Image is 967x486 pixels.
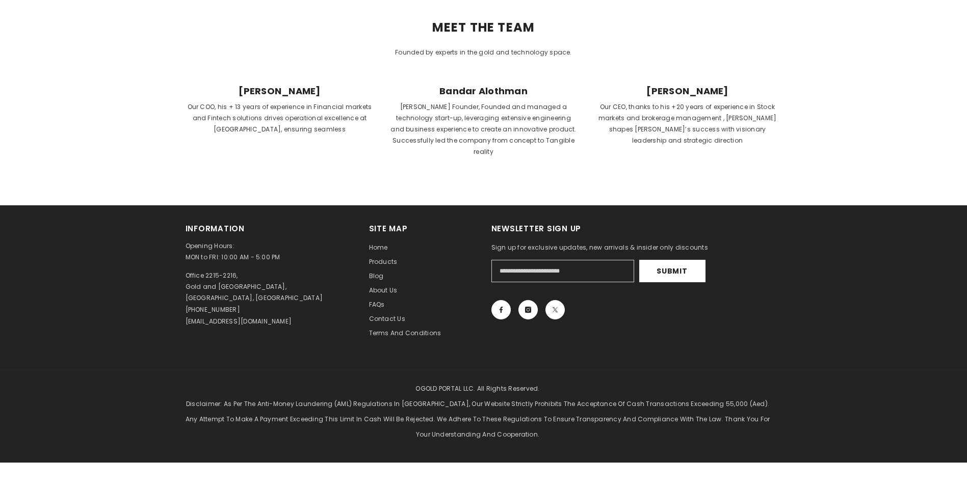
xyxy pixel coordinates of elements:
a: Blog [369,269,384,283]
span: FAQs [369,300,385,309]
p: Office 2215-2216, Gold and [GEOGRAPHIC_DATA], [GEOGRAPHIC_DATA], [GEOGRAPHIC_DATA] [186,270,323,304]
p: Opening Hours: MON to FRI: 10:00 AM - 5:00 PM [186,240,354,263]
p: [PERSON_NAME] Founder, Founded and managed a technology start-up, leveraging extensive engineerin... [390,101,578,157]
span: [PERSON_NAME] [186,86,374,97]
a: Bandar Alothman[PERSON_NAME] Founder, Founded and managed a technology start-up, leveraging exten... [389,78,578,165]
span: [PERSON_NAME] [594,86,781,97]
a: Products [369,255,398,269]
a: [PERSON_NAME]Our COO, his + 13 years of experience in Financial markets and Fintech solutions dri... [186,78,374,165]
span: About us [369,286,398,294]
p: [PHONE_NUMBER] [186,304,240,315]
a: Home [369,240,388,255]
p: Our CEO, thanks to his +20 years of experience in Stock markets and brokerage management , [PERSO... [594,101,781,146]
span: Blog [369,272,384,280]
a: [PERSON_NAME]Our CEO, thanks to his +20 years of experience in Stock markets and brokerage manage... [593,78,782,165]
h2: Newsletter Sign Up [491,223,721,234]
a: Contact us [369,312,405,326]
h2: Site Map [369,223,476,234]
span: Products [369,257,398,266]
span: Founded by experts in the gold and technology space. [395,48,571,57]
button: Submit [639,260,705,282]
span: Terms and Conditions [369,329,441,337]
a: Terms and Conditions [369,326,441,340]
p: [EMAIL_ADDRESS][DOMAIN_NAME] [186,316,292,327]
p: Our COO, his + 13 years of experience in Financial markets and Fintech solutions drives operation... [186,101,374,135]
span: Home [369,243,388,252]
span: Bandar Alothman [390,86,578,97]
a: FAQs [369,298,385,312]
a: About us [369,283,398,298]
h2: Information [186,223,354,234]
p: OGOLD PORTAL LLC. All Rights Reserved. Disclaimer: As per the Anti-Money Laundering (AML) regulat... [186,381,770,442]
span: MEET THE TEAM [422,21,545,34]
span: Contact us [369,314,405,323]
p: Sign up for exclusive updates, new arrivals & insider only discounts [491,240,721,255]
